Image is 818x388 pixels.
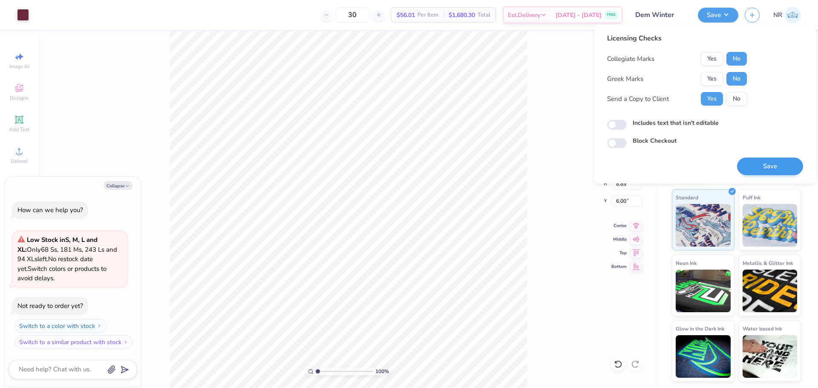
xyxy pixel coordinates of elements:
[611,250,627,256] span: Top
[607,94,669,104] div: Send a Copy to Client
[17,255,93,273] span: No restock date yet.
[336,7,369,23] input: – –
[508,11,540,20] span: Est. Delivery
[676,270,731,312] img: Neon Ink
[676,335,731,378] img: Glow in the Dark Ink
[17,206,83,214] div: How can we help you?
[726,72,747,86] button: No
[743,335,798,378] img: Water based Ink
[478,11,490,20] span: Total
[14,319,107,333] button: Switch to a color with stock
[17,236,98,254] strong: Low Stock in S, M, L and XL :
[743,259,793,267] span: Metallic & Glitter Ink
[611,236,627,242] span: Middle
[698,8,738,23] button: Save
[17,302,83,310] div: Not ready to order yet?
[9,126,29,133] span: Add Text
[14,335,133,349] button: Switch to a similar product with stock
[607,54,654,64] div: Collegiate Marks
[633,136,677,145] label: Block Checkout
[737,158,803,175] button: Save
[676,204,731,247] img: Standard
[418,11,438,20] span: Per Item
[743,324,782,333] span: Water based Ink
[629,6,691,23] input: Untitled Design
[10,95,29,101] span: Designs
[676,193,698,202] span: Standard
[743,193,760,202] span: Puff Ink
[607,12,616,18] span: FREE
[726,52,747,66] button: No
[743,204,798,247] img: Puff Ink
[773,7,801,23] a: NR
[97,323,102,328] img: Switch to a color with stock
[773,10,782,20] span: NR
[633,118,719,127] label: Includes text that isn't editable
[701,52,723,66] button: Yes
[743,270,798,312] img: Metallic & Glitter Ink
[123,339,128,345] img: Switch to a similar product with stock
[104,181,132,190] button: Collapse
[607,33,747,43] div: Licensing Checks
[11,158,28,164] span: Upload
[676,259,697,267] span: Neon Ink
[17,236,117,282] span: Only 68 Ss, 181 Ms, 243 Ls and 94 XLs left. Switch colors or products to avoid delays.
[9,63,29,70] span: Image AI
[701,92,723,106] button: Yes
[397,11,415,20] span: $56.01
[556,11,602,20] span: [DATE] - [DATE]
[611,264,627,270] span: Bottom
[611,223,627,229] span: Center
[701,72,723,86] button: Yes
[726,92,747,106] button: No
[784,7,801,23] img: Niki Roselle Tendencia
[676,324,724,333] span: Glow in the Dark Ink
[449,11,475,20] span: $1,680.30
[375,368,389,375] span: 100 %
[607,74,643,84] div: Greek Marks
